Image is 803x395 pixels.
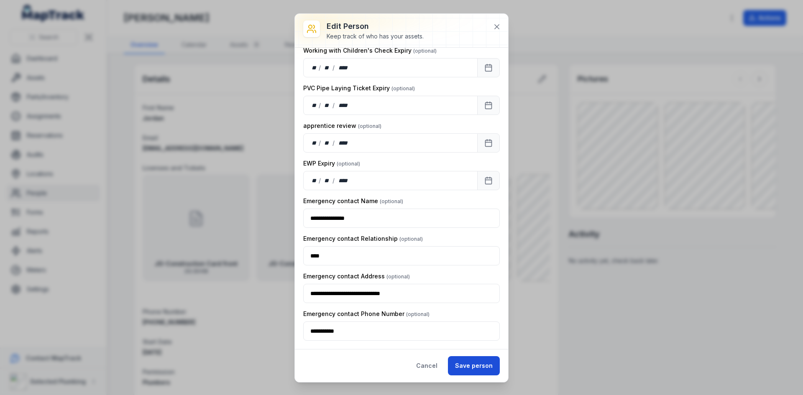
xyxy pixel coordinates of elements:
div: day, [310,176,319,185]
div: day, [310,139,319,147]
div: year, [335,176,351,185]
div: / [332,176,335,185]
div: day, [310,64,319,72]
button: Calendar [477,133,500,153]
div: Keep track of who has your assets. [327,32,424,41]
div: / [332,101,335,110]
div: / [319,176,322,185]
div: month, [322,64,333,72]
div: / [319,101,322,110]
button: Calendar [477,58,500,77]
label: apprentice review [303,122,381,130]
div: month, [322,139,333,147]
button: Calendar [477,171,500,190]
label: EWP Expiry [303,159,360,168]
label: Emergency contact Address [303,272,410,280]
button: Cancel [409,356,445,375]
label: Emergency contact Name [303,197,403,205]
div: year, [335,101,351,110]
div: day, [310,101,319,110]
h3: Edit person [327,20,424,32]
label: PVC Pipe Laying Ticket Expiry [303,84,415,92]
div: / [332,64,335,72]
div: month, [322,101,333,110]
div: / [319,139,322,147]
button: Calendar [477,96,500,115]
label: Emergency contact Phone Number [303,310,430,318]
button: Save person [448,356,500,375]
div: month, [322,176,333,185]
div: / [319,64,322,72]
div: year, [335,64,351,72]
label: Working with Children's Check Expiry [303,46,437,55]
div: year, [335,139,351,147]
div: / [332,139,335,147]
label: Emergency contact Relationship [303,234,423,243]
